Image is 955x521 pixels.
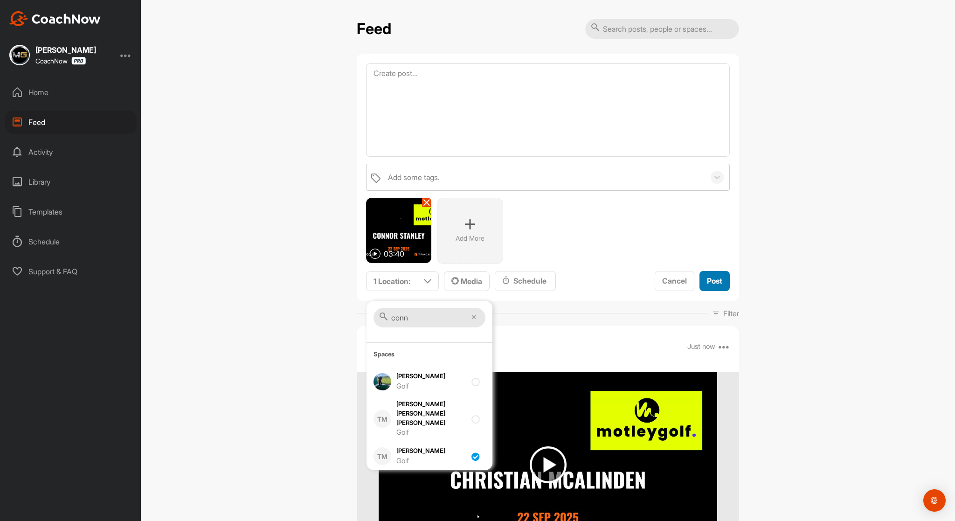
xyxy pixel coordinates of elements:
div: Schedule [5,230,137,253]
span: Cancel [662,276,687,285]
label: Spaces [367,350,492,366]
img: avatar [366,336,387,357]
img: CoachNow Pro [71,57,86,65]
button: Cancel [655,271,694,291]
button: Post [699,271,730,291]
p: Just now [687,342,715,351]
span: Post [707,276,722,285]
div: thumbnailplay03:40 [366,198,431,263]
div: Home [5,81,137,104]
div: Add some tags. [388,172,440,183]
div: [PERSON_NAME] [396,446,466,466]
span: Media [451,277,482,286]
p: 1 Location : [374,276,410,287]
img: CoachNow [9,11,101,26]
div: Library [5,170,137,194]
div: CoachNow [35,57,86,65]
img: space_icon [374,373,391,391]
p: 03:40 [384,248,404,259]
div: [PERSON_NAME] [396,372,466,391]
input: Search posts, people or spaces... [585,19,739,39]
div: [PERSON_NAME] [PERSON_NAME] [PERSON_NAME] [396,400,466,438]
img: play [370,249,381,259]
div: Schedule [502,275,548,286]
div: Feed [5,111,137,134]
input: Search Lists [374,308,485,327]
div: Templates [5,200,137,223]
p: Filter [723,308,739,319]
h2: Feed [357,20,391,38]
div: Golf [396,427,466,438]
div: Open Intercom Messenger [923,489,946,512]
div: Activity [5,140,137,164]
p: Add More [456,234,484,243]
div: Support & FAQ [5,260,137,283]
div: [PERSON_NAME] [35,46,96,54]
div: Golf [396,381,466,392]
img: square_33187575e32d71623ab34860f3aca5a8.jpg [9,45,30,65]
div: TM [374,410,391,428]
button: Media [444,271,490,292]
img: play [530,446,567,483]
div: TM [374,447,391,465]
div: Golf [396,456,466,466]
img: thumbnail [366,198,431,263]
